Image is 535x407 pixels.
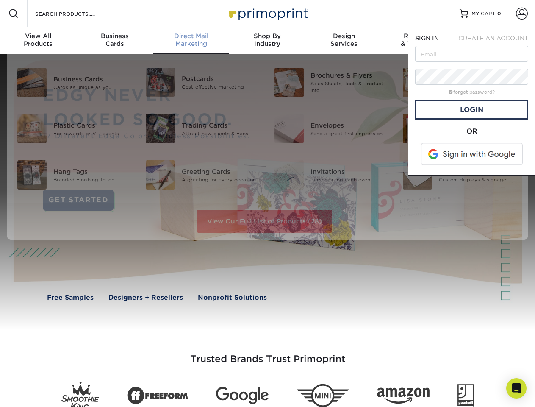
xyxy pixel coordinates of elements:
[153,32,229,47] div: Marketing
[449,89,495,95] a: forgot password?
[229,27,305,54] a: Shop ByIndustry
[20,333,516,375] h3: Trusted Brands Trust Primoprint
[306,27,382,54] a: DesignServices
[229,32,305,47] div: Industry
[153,32,229,40] span: Direct Mail
[415,100,528,120] a: Login
[76,32,152,47] div: Cards
[2,381,72,404] iframe: Google Customer Reviews
[382,27,458,54] a: Resources& Templates
[458,35,528,42] span: CREATE AN ACCOUNT
[153,27,229,54] a: Direct MailMarketing
[415,126,528,137] div: OR
[506,378,527,399] div: Open Intercom Messenger
[76,32,152,40] span: Business
[225,4,310,22] img: Primoprint
[197,210,332,233] a: View Our Full List of Products (28)
[471,10,496,17] span: MY CART
[415,46,528,62] input: Email
[377,388,430,404] img: Amazon
[415,35,439,42] span: SIGN IN
[216,387,269,404] img: Google
[34,8,117,19] input: SEARCH PRODUCTS.....
[382,32,458,47] div: & Templates
[229,32,305,40] span: Shop By
[306,32,382,47] div: Services
[306,32,382,40] span: Design
[76,27,152,54] a: BusinessCards
[382,32,458,40] span: Resources
[457,384,474,407] img: Goodwill
[497,11,501,17] span: 0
